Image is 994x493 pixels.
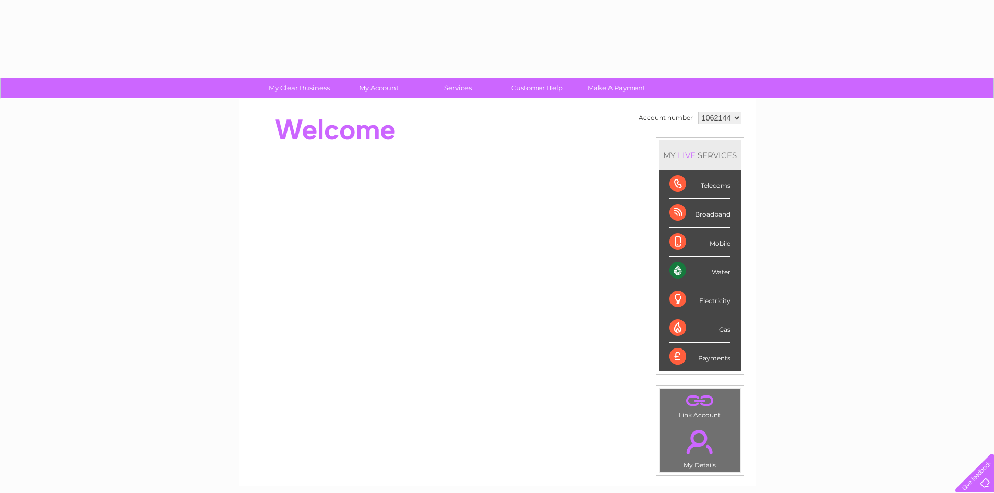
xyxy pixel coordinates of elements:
[636,109,696,127] td: Account number
[660,389,740,422] td: Link Account
[669,199,730,227] div: Broadband
[494,78,580,98] a: Customer Help
[415,78,501,98] a: Services
[669,314,730,343] div: Gas
[669,170,730,199] div: Telecoms
[659,140,741,170] div: MY SERVICES
[676,150,698,160] div: LIVE
[669,257,730,285] div: Water
[669,228,730,257] div: Mobile
[573,78,660,98] a: Make A Payment
[663,392,737,410] a: .
[256,78,342,98] a: My Clear Business
[663,424,737,460] a: .
[660,421,740,472] td: My Details
[336,78,422,98] a: My Account
[669,343,730,371] div: Payments
[669,285,730,314] div: Electricity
